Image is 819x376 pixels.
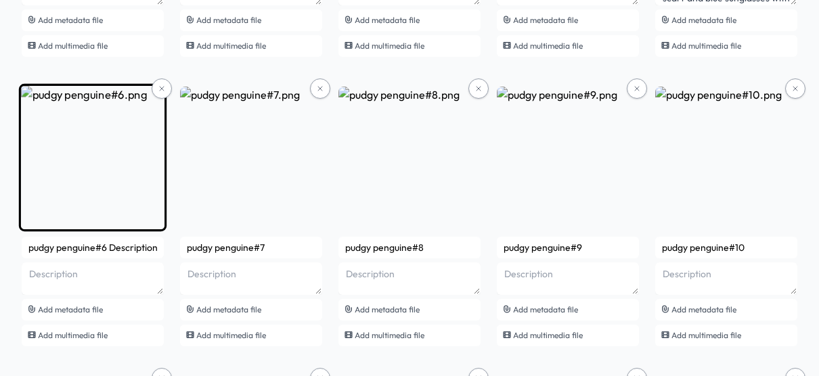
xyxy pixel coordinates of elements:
[671,330,741,340] span: Add multimedia file
[497,237,639,258] input: Name (pudgy penguine#9)
[338,87,481,229] img: pudgy penguine#8.png
[513,41,583,51] span: Add multimedia file
[355,15,420,25] span: Add metadata file
[196,304,261,314] span: Add metadata file
[196,15,261,25] span: Add metadata file
[497,87,639,229] img: pudgy penguine#9.png
[196,330,266,340] span: Add multimedia file
[19,84,167,231] img: pudgy penguine#6.png
[38,15,103,25] span: Add metadata file
[38,304,103,314] span: Add metadata file
[355,330,424,340] span: Add multimedia file
[355,304,420,314] span: Add metadata file
[671,304,736,314] span: Add metadata file
[355,41,424,51] span: Add multimedia file
[671,15,736,25] span: Add metadata file
[513,15,578,25] span: Add metadata file
[513,330,583,340] span: Add multimedia file
[338,237,481,258] input: Name (pudgy penguine#8)
[22,237,164,258] input: Name (pudgy penguine#6)
[196,41,266,51] span: Add multimedia file
[180,237,322,258] input: Name (pudgy penguine#7)
[655,237,797,258] input: Name (pudgy penguine#10)
[180,87,322,229] img: pudgy penguine#7.png
[671,41,741,51] span: Add multimedia file
[655,87,797,229] img: pudgy penguine#10.png
[38,330,108,340] span: Add multimedia file
[38,41,108,51] span: Add multimedia file
[513,304,578,314] span: Add metadata file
